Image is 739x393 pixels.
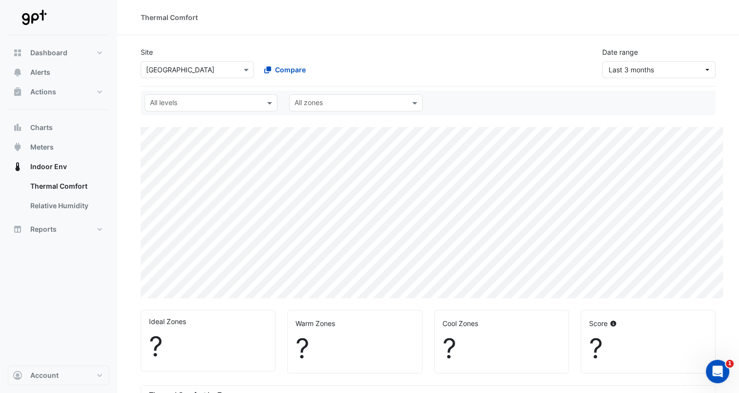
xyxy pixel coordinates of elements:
[13,162,22,172] app-icon: Indoor Env
[30,224,57,234] span: Reports
[22,196,109,216] a: Relative Humidity
[8,118,109,137] button: Charts
[30,162,67,172] span: Indoor Env
[12,8,56,27] img: Company Logo
[149,330,267,363] div: ?
[258,61,312,78] button: Compare
[148,97,177,110] div: All levels
[8,43,109,63] button: Dashboard
[13,87,22,97] app-icon: Actions
[30,123,53,132] span: Charts
[13,142,22,152] app-icon: Meters
[30,371,59,380] span: Account
[8,219,109,239] button: Reports
[8,157,109,176] button: Indoor Env
[8,176,109,219] div: Indoor Env
[30,67,50,77] span: Alerts
[706,360,729,383] iframe: Intercom live chat
[296,332,414,365] div: ?
[609,65,654,74] span: 01 Jun 25 - 31 Aug 25
[8,137,109,157] button: Meters
[13,48,22,58] app-icon: Dashboard
[30,48,67,58] span: Dashboard
[443,318,561,328] div: Cool Zones
[443,332,561,365] div: ?
[30,142,54,152] span: Meters
[30,87,56,97] span: Actions
[589,318,707,328] div: Score
[22,176,109,196] a: Thermal Comfort
[602,61,716,78] button: Last 3 months
[8,366,109,385] button: Account
[726,360,734,368] span: 1
[296,318,414,328] div: Warm Zones
[141,12,198,22] div: Thermal Comfort
[8,63,109,82] button: Alerts
[8,82,109,102] button: Actions
[602,47,638,57] label: Date range
[275,65,306,75] span: Compare
[13,67,22,77] app-icon: Alerts
[589,332,707,365] div: ?
[13,224,22,234] app-icon: Reports
[149,316,267,327] div: Ideal Zones
[141,47,153,57] label: Site
[293,97,323,110] div: All zones
[13,123,22,132] app-icon: Charts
